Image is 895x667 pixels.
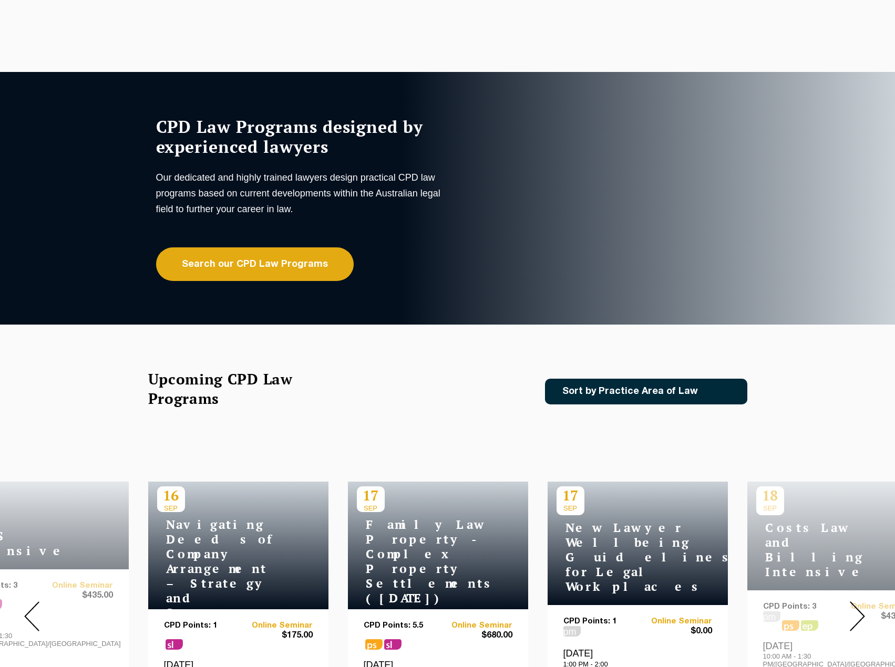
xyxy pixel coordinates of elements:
h1: CPD Law Programs designed by experienced lawyers [156,117,445,157]
span: SEP [357,504,385,512]
img: Prev [24,601,39,631]
h4: Family Law Property - Complex Property Settlements ([DATE]) [357,517,488,606]
h2: Upcoming CPD Law Programs [148,369,319,408]
a: Search our CPD Law Programs [156,247,354,281]
a: Online Seminar [238,621,313,630]
a: Online Seminar [637,617,712,626]
p: 16 [157,486,185,504]
span: ps [365,639,383,650]
p: Our dedicated and highly trained lawyers design practical CPD law programs based on current devel... [156,170,445,217]
span: sl [384,639,402,650]
span: $175.00 [238,630,313,641]
span: sl [166,639,183,650]
p: CPD Points: 5.5 [364,621,438,630]
span: SEP [557,504,584,512]
span: SEP [157,504,185,512]
a: Online Seminar [438,621,512,630]
p: 17 [557,486,584,504]
span: $680.00 [438,630,512,641]
p: 17 [357,486,385,504]
h4: New Lawyer Wellbeing Guidelines for Legal Workplaces [557,520,688,594]
span: pm [563,626,581,637]
span: $0.00 [637,626,712,637]
p: CPD Points: 1 [164,621,239,630]
img: Icon [715,387,727,396]
img: Next [850,601,865,631]
h4: Navigating Deeds of Company Arrangement – Strategy and Structure [157,517,289,620]
a: Sort by Practice Area of Law [545,379,747,404]
p: CPD Points: 1 [563,617,638,626]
